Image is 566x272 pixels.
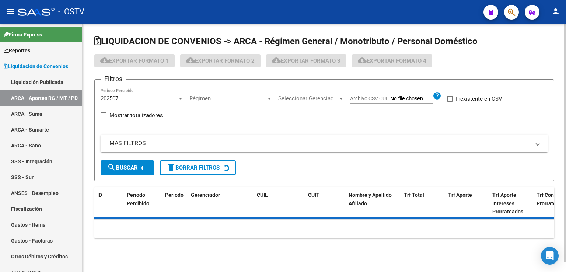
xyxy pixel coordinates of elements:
button: Borrar Filtros [160,160,236,175]
datatable-header-cell: Nombre y Apellido Afiliado [346,187,401,220]
datatable-header-cell: Período Percibido [124,187,151,220]
mat-icon: cloud_download [100,56,109,65]
span: Buscar [107,164,138,171]
mat-icon: cloud_download [186,56,195,65]
button: Exportar Formato 2 [180,54,261,67]
span: Exportar Formato 3 [272,57,340,64]
span: Firma Express [4,31,42,39]
mat-icon: cloud_download [272,56,281,65]
div: Open Intercom Messenger [541,247,559,265]
span: Reportes [4,46,30,55]
mat-icon: search [107,163,116,172]
span: Inexistente en CSV [456,94,502,103]
datatable-header-cell: ID [94,187,124,220]
span: Exportar Formato 2 [186,57,255,64]
datatable-header-cell: Gerenciador [188,187,243,220]
span: Gerenciador [191,192,220,198]
span: Trf Aporte [448,192,472,198]
span: Exportar Formato 1 [100,57,169,64]
h3: Filtros [101,74,126,84]
span: ID [97,192,102,198]
mat-icon: cloud_download [358,56,367,65]
span: Exportar Formato 4 [358,57,426,64]
span: Período [165,192,184,198]
datatable-header-cell: Trf Total [401,187,445,220]
span: CUIT [308,192,319,198]
button: Exportar Formato 1 [94,54,175,67]
span: - OSTV [58,4,84,20]
span: LIQUIDACION DE CONVENIOS -> ARCA - Régimen General / Monotributo / Personal Doméstico [94,36,478,46]
datatable-header-cell: CUIT [305,187,346,220]
mat-icon: delete [167,163,175,172]
span: Régimen [189,95,266,102]
mat-expansion-panel-header: MÁS FILTROS [101,135,548,152]
span: Mostrar totalizadores [109,111,163,120]
button: Exportar Formato 3 [266,54,346,67]
span: Seleccionar Gerenciador [278,95,338,102]
input: Archivo CSV CUIL [390,95,433,102]
mat-icon: person [551,7,560,16]
datatable-header-cell: Período [162,187,188,220]
span: Nombre y Apellido Afiliado [349,192,392,206]
span: Trf Total [404,192,424,198]
datatable-header-cell: CUIL [254,187,294,220]
span: Borrar Filtros [167,164,220,171]
mat-panel-title: MÁS FILTROS [109,139,530,147]
mat-icon: menu [6,7,15,16]
span: Liquidación de Convenios [4,62,68,70]
span: Trf Aporte Intereses Prorrateados [492,192,523,215]
span: Archivo CSV CUIL [350,95,390,101]
mat-icon: help [433,91,441,100]
datatable-header-cell: Trf Aporte [445,187,489,220]
span: 202507 [101,95,118,102]
button: Exportar Formato 4 [352,54,432,67]
button: Buscar [101,160,154,175]
span: Período Percibido [127,192,149,206]
span: CUIL [257,192,268,198]
datatable-header-cell: Trf Aporte Intereses Prorrateados [489,187,534,220]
